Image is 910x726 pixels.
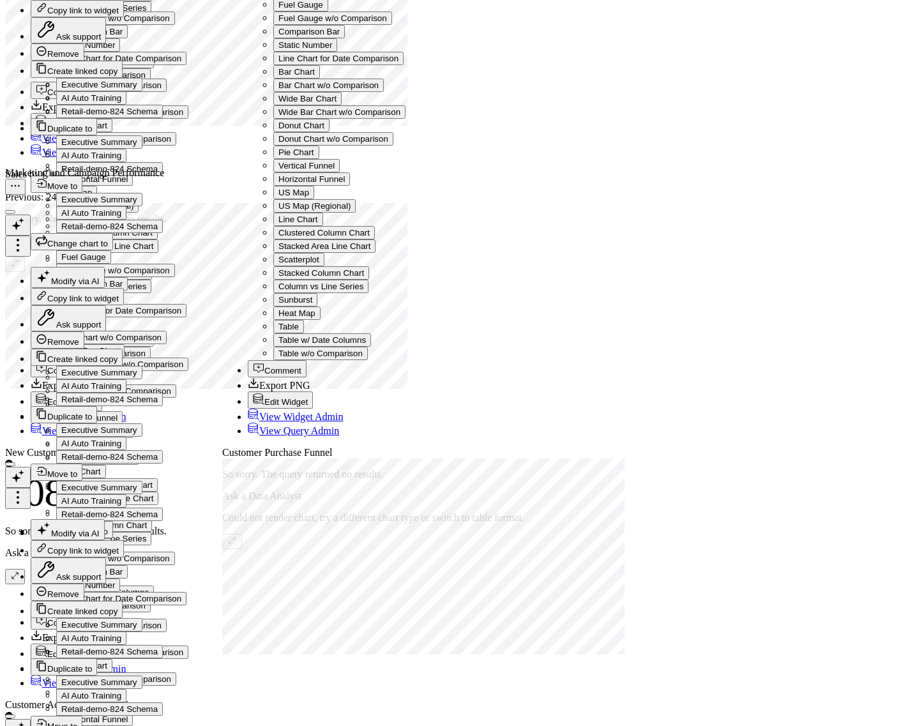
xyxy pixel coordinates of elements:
[56,393,163,406] button: Retail-demo-824 Schema
[273,347,368,360] button: Table w/o Comparison
[273,266,369,280] button: Stacked Column Chart
[31,601,123,618] button: Create linked copy
[273,280,368,293] button: Column vs Line Series
[273,333,371,347] button: Table w/ Date Columns
[56,689,126,702] button: AI Auto Training
[222,447,524,458] div: Customer Purchase Funnel
[56,149,126,162] button: AI Auto Training
[273,79,384,92] button: Bar Chart w/o Comparison
[31,584,84,601] button: Remove
[31,288,124,305] button: Copy link to widget
[273,186,314,199] button: US Map
[273,199,356,213] button: US Map (Regional)
[56,631,126,645] button: AI Auto Training
[273,306,321,320] button: Heat Map
[273,172,350,186] button: Horizontal Funnel
[273,293,317,306] button: Sunburst
[31,331,84,349] button: Remove
[273,11,392,25] button: Fuel Gauge w/o Comparison
[273,253,324,266] button: Scatterplot
[31,43,84,61] button: Remove
[56,366,142,379] button: Executive Summary
[56,162,163,176] button: Retail-demo-824 Schema
[31,349,123,366] button: Create linked copy
[56,702,163,716] button: Retail-demo-824 Schema
[273,226,375,239] button: Clustered Column Chart
[31,305,106,331] button: Ask support
[273,105,406,119] button: Wide Bar Chart w/o Comparison
[56,450,163,464] button: Retail-demo-824 Schema
[5,167,164,179] div: Marketing and Campaign Performance
[31,61,123,78] button: Create linked copy
[31,17,106,43] button: Ask support
[56,437,126,450] button: AI Auto Training
[31,557,106,584] button: Ask support
[31,267,105,288] button: Modify via AI
[273,119,330,132] button: Donut Chart
[248,360,307,377] button: Comment
[56,91,126,105] button: AI Auto Training
[31,519,105,540] button: Modify via AI
[31,658,97,676] button: Duplicate to
[273,213,323,226] button: Line Chart
[56,78,142,91] button: Executive Summary
[273,146,319,159] button: Pie Chart
[273,320,304,333] button: Table
[273,65,320,79] button: Bar Chart
[273,132,393,146] button: Donut Chart w/o Comparison
[248,411,343,422] a: View Widget Admin
[56,645,163,658] button: Retail-demo-824 Schema
[273,38,337,52] button: Static Number
[273,52,404,65] button: Line Chart for Date Comparison
[248,391,313,409] button: Edit Widget
[31,118,97,135] button: Duplicate to
[56,135,142,149] button: Executive Summary
[56,193,142,206] button: Executive Summary
[31,406,97,423] button: Duplicate to
[248,425,339,436] a: View Query Admin
[273,159,340,172] button: Vertical Funnel
[56,676,142,689] button: Executive Summary
[56,423,142,437] button: Executive Summary
[56,379,126,393] button: AI Auto Training
[273,92,342,105] button: Wide Bar Chart
[273,239,375,253] button: Stacked Area Line Chart
[56,618,142,631] button: Executive Summary
[273,25,345,38] button: Comparison Bar
[56,105,163,118] button: Retail-demo-824 Schema
[31,540,124,557] button: Copy link to widget
[248,380,310,391] a: Export PNG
